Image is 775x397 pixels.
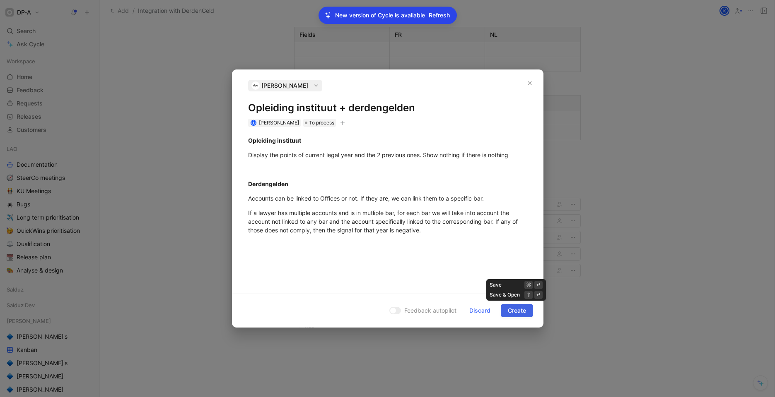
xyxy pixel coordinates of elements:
span: Feedback autopilot [404,306,456,316]
img: logo [251,81,260,90]
strong: Derdengelden [248,180,288,187]
button: logo[PERSON_NAME] [248,80,322,91]
span: Create [508,306,526,316]
button: Feedback autopilot [387,305,459,316]
strong: Opleiding instituut [248,137,301,144]
p: New version of Cycle is available [335,10,425,20]
div: If a lawyer has multiple accounts and is in mutliple bar, for each bar we will take into account ... [248,208,527,234]
span: Discard [469,306,490,316]
div: Display the points of current legal year and the 2 previous ones. Show nothing if there is nothing [248,151,527,159]
span: Refresh [429,10,450,20]
h1: Opleiding instituut + derdengelden [248,101,527,115]
span: [PERSON_NAME] [259,120,299,126]
span: [PERSON_NAME] [261,81,308,91]
div: B [251,120,256,125]
span: To process [309,119,334,127]
button: Create [501,304,533,317]
div: Accounts can be linked to Offices or not. If they are, we can link them to a specific bar. [248,194,527,203]
button: Refresh [428,10,450,21]
button: Discard [462,304,497,317]
div: To process [303,119,336,127]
